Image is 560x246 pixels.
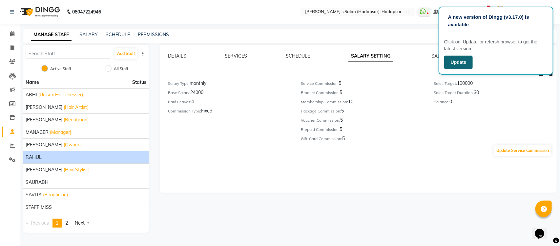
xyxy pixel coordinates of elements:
img: pavan [495,6,506,17]
span: 1 [56,220,58,226]
a: SALARY [79,32,98,37]
label: Prepaid Commission: [301,127,340,133]
label: Paid Leaves: [168,99,191,105]
a: SERVICES [225,53,247,59]
span: Previous [31,220,49,226]
span: (Hair Stylist) [64,166,90,173]
div: 5 [301,135,424,144]
nav: Pagination [23,219,149,228]
div: 5 [301,108,424,117]
div: 24000 [168,89,291,98]
span: [PERSON_NAME] [26,166,62,173]
a: SALARY SETTING [348,50,393,62]
button: Update [444,56,473,69]
span: (Owner) [64,141,81,148]
div: 0 [434,98,557,108]
a: SCHEDULE [286,53,310,59]
a: PERMISSIONS [138,32,169,37]
label: Gift-Card Commission: [301,136,342,142]
button: Update Service Commission [494,145,551,156]
span: ABHI [26,91,37,98]
label: Package Commission: [301,108,341,114]
div: 4 [168,98,291,108]
b: 08047224946 [72,3,101,21]
label: Active Staff [50,66,71,72]
span: 1 [487,6,490,10]
label: Base Salary: [168,90,190,96]
label: Sales Target: [434,81,457,86]
span: [PERSON_NAME] [26,116,62,123]
label: Salary Type: [168,81,190,86]
span: [PERSON_NAME] [26,141,62,148]
label: All Staff [114,66,128,72]
span: MANAGER [26,129,49,136]
p: A new version of Dingg (v3.17.0) is available [448,13,544,28]
input: Search Staff [26,49,110,59]
a: DETAILS [168,53,186,59]
span: [PERSON_NAME] [26,104,62,111]
span: STAFF MISS [26,204,52,211]
span: (Manager) [50,129,71,136]
span: SAURABH [26,179,49,186]
span: Status [132,79,146,86]
div: 100000 [434,80,557,89]
div: 5 [301,126,424,135]
span: (Hair Artist) [64,104,89,111]
div: Fixed [168,108,291,117]
span: Name [26,79,39,85]
p: Click on ‘Update’ or refersh browser to get the latest version. [444,38,548,52]
label: Membership Commission: [301,99,348,105]
button: Add Staff [114,48,137,59]
a: MANAGE STAFF [31,29,72,41]
label: Product Commission: [301,90,340,96]
a: SALARY HISTORY [432,53,471,59]
span: (Beautician) [64,116,89,123]
img: logo [17,3,62,21]
label: Balance: [434,99,449,105]
a: Next [72,219,93,228]
span: 2 [65,220,68,226]
div: 5 [301,117,424,126]
a: SCHEDULE [106,32,130,37]
span: (Unisex Hair Dresser) [38,91,83,98]
label: Service Commission: [301,81,339,86]
label: Voucher Commission: [301,117,340,123]
span: RAHUL [26,154,42,161]
div: 5 [301,80,424,89]
span: (Beautician) [43,191,68,198]
label: Sales Target Duration: [434,90,474,96]
div: 5 [301,89,424,98]
div: monthly [168,80,291,89]
iframe: chat widget [532,220,553,239]
span: SAVITA [26,191,42,198]
label: Commission Type: [168,108,201,114]
div: 10 [301,98,424,108]
div: 30 [434,89,557,98]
